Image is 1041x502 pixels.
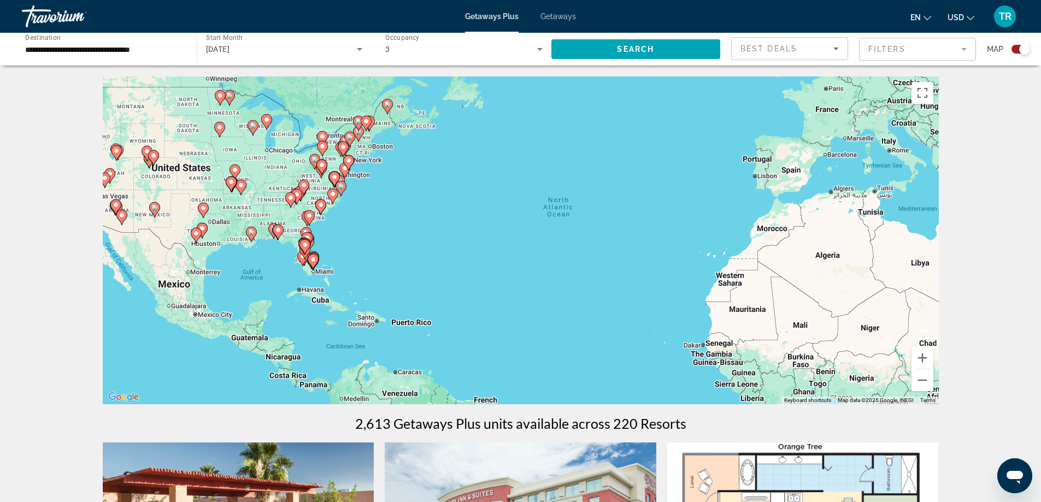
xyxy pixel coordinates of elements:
span: en [910,13,921,22]
button: Zoom in [911,347,933,369]
a: Getaways [540,12,576,21]
a: Terms (opens in new tab) [920,397,936,403]
span: USD [948,13,964,22]
span: Map data ©2025 Google, INEGI [838,397,914,403]
span: Search [617,45,654,54]
span: Start Month [206,34,243,42]
span: TR [999,11,1011,22]
span: Destination [25,33,61,41]
button: Change language [910,9,931,25]
a: Getaways Plus [465,12,519,21]
button: Toggle fullscreen view [911,82,933,104]
span: Best Deals [740,44,797,53]
button: Change currency [948,9,974,25]
span: [DATE] [206,45,230,54]
a: Open this area in Google Maps (opens a new window) [105,390,142,404]
h1: 2,613 Getaways Plus units available across 220 Resorts [355,415,686,432]
button: Search [551,39,721,59]
mat-select: Sort by [740,42,839,55]
span: Map [987,42,1003,57]
button: Filter [859,37,976,61]
a: Travorium [22,2,131,31]
span: 3 [385,45,390,54]
img: Google [105,390,142,404]
button: Zoom out [911,369,933,391]
span: Occupancy [385,34,420,42]
button: User Menu [991,5,1019,28]
iframe: Button to launch messaging window [997,458,1032,493]
button: Keyboard shortcuts [784,397,831,404]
